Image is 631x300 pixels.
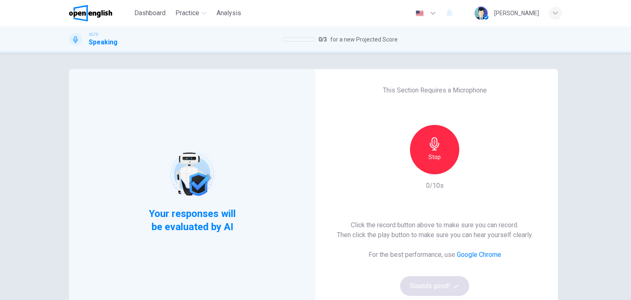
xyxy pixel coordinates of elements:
span: 0 / 3 [318,35,327,44]
div: [PERSON_NAME] [494,8,539,18]
img: OpenEnglish logo [69,5,112,21]
button: Stop [410,125,459,174]
h6: For the best performance, use [368,250,501,260]
button: Practice [172,6,210,21]
span: Dashboard [134,8,166,18]
span: Your responses will be evaluated by AI [143,207,242,233]
button: Dashboard [131,6,169,21]
a: OpenEnglish logo [69,5,131,21]
span: Analysis [216,8,241,18]
a: Google Chrome [457,251,501,258]
img: Profile picture [474,7,488,20]
h6: This Section Requires a Microphone [383,85,487,95]
span: IELTS [89,32,98,37]
img: en [415,10,425,16]
h1: Speaking [89,37,117,47]
span: Practice [175,8,199,18]
h6: 0/10s [426,181,444,191]
h6: Click the record button above to make sure you can record. Then click the play button to make sur... [337,220,533,240]
h6: Stop [428,152,441,162]
img: robot icon [166,148,218,200]
button: Analysis [213,6,244,21]
span: for a new Projected Score [330,35,398,44]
